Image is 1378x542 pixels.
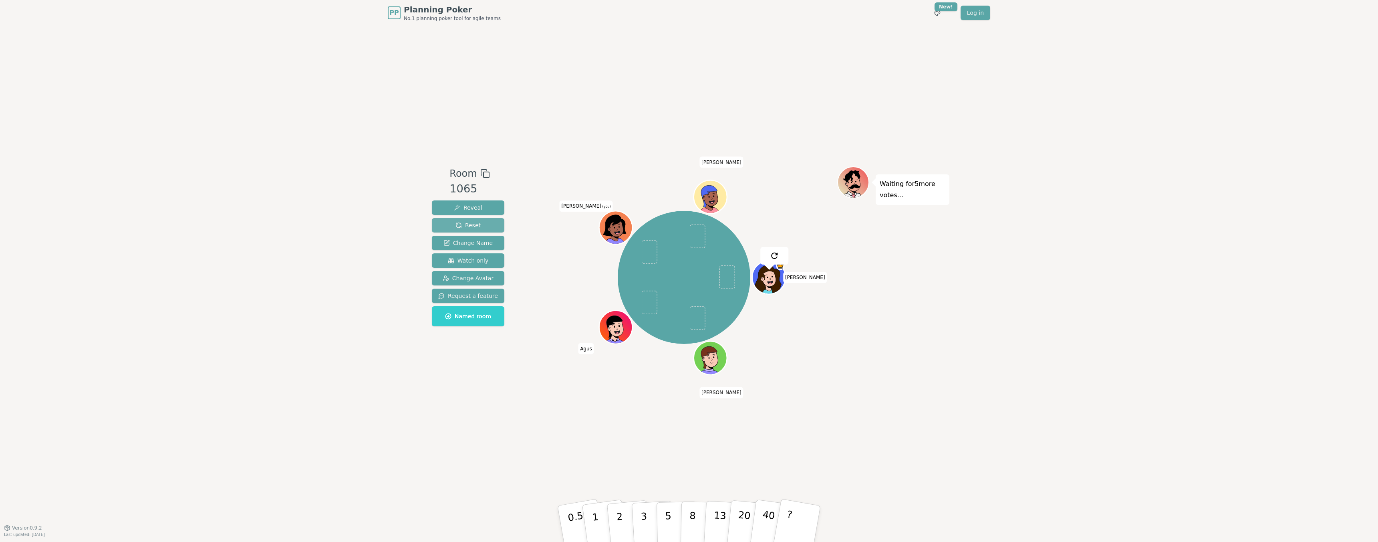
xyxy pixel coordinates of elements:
[776,262,784,270] span: diana is the host
[443,274,494,282] span: Change Avatar
[432,218,504,233] button: Reset
[12,525,42,531] span: Version 0.9.2
[930,6,945,20] button: New!
[389,8,399,18] span: PP
[445,312,491,320] span: Named room
[449,166,477,181] span: Room
[449,181,490,197] div: 1065
[559,200,612,212] span: Click to change your name
[935,2,957,11] div: New!
[699,156,743,168] span: Click to change your name
[432,289,504,303] button: Request a feature
[432,271,504,285] button: Change Avatar
[448,257,489,265] span: Watch only
[404,4,501,15] span: Planning Poker
[578,343,594,354] span: Click to change your name
[432,236,504,250] button: Change Name
[388,4,501,22] a: PPPlanning PokerNo.1 planning poker tool for agile teams
[601,205,611,208] span: (you)
[454,204,482,212] span: Reveal
[770,251,779,261] img: reset
[880,178,945,201] p: Waiting for 5 more votes...
[438,292,498,300] span: Request a feature
[783,272,827,283] span: Click to change your name
[600,212,631,243] button: Click to change your avatar
[432,200,504,215] button: Reveal
[404,15,501,22] span: No.1 planning poker tool for agile teams
[443,239,493,247] span: Change Name
[432,253,504,268] button: Watch only
[455,221,481,229] span: Reset
[4,525,42,531] button: Version0.9.2
[4,532,45,537] span: Last updated: [DATE]
[699,387,743,398] span: Click to change your name
[432,306,504,326] button: Named room
[961,6,990,20] a: Log in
